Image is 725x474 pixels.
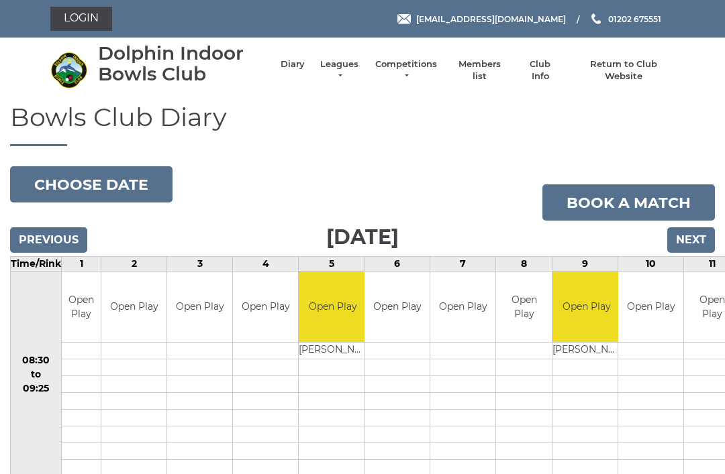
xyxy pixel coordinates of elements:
[50,52,87,88] img: Dolphin Indoor Bowls Club
[50,7,112,31] a: Login
[430,257,496,272] td: 7
[281,58,305,70] a: Diary
[299,257,365,272] td: 5
[365,272,430,342] td: Open Play
[430,272,495,342] td: Open Play
[552,257,618,272] td: 9
[451,58,507,82] a: Members list
[573,58,675,82] a: Return to Club Website
[299,342,367,359] td: [PERSON_NAME]
[416,13,566,23] span: [EMAIL_ADDRESS][DOMAIN_NAME]
[101,272,166,342] td: Open Play
[608,13,661,23] span: 01202 675551
[101,257,167,272] td: 2
[397,13,566,25] a: Email [EMAIL_ADDRESS][DOMAIN_NAME]
[618,257,684,272] td: 10
[10,103,715,147] h1: Bowls Club Diary
[521,58,560,82] a: Club Info
[62,257,101,272] td: 1
[233,257,299,272] td: 4
[318,58,360,82] a: Leagues
[397,14,411,24] img: Email
[233,272,298,342] td: Open Play
[496,272,552,342] td: Open Play
[552,342,620,359] td: [PERSON_NAME]
[62,272,101,342] td: Open Play
[98,43,267,84] div: Dolphin Indoor Bowls Club
[167,257,233,272] td: 3
[618,272,683,342] td: Open Play
[167,272,232,342] td: Open Play
[374,58,438,82] a: Competitions
[365,257,430,272] td: 6
[552,272,620,342] td: Open Play
[589,13,661,25] a: Phone us 01202 675551
[667,227,715,253] input: Next
[299,272,367,342] td: Open Play
[591,13,601,24] img: Phone us
[10,227,87,253] input: Previous
[10,166,173,202] button: Choose date
[11,257,62,272] td: Time/Rink
[496,257,552,272] td: 8
[542,184,715,221] a: Book a match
